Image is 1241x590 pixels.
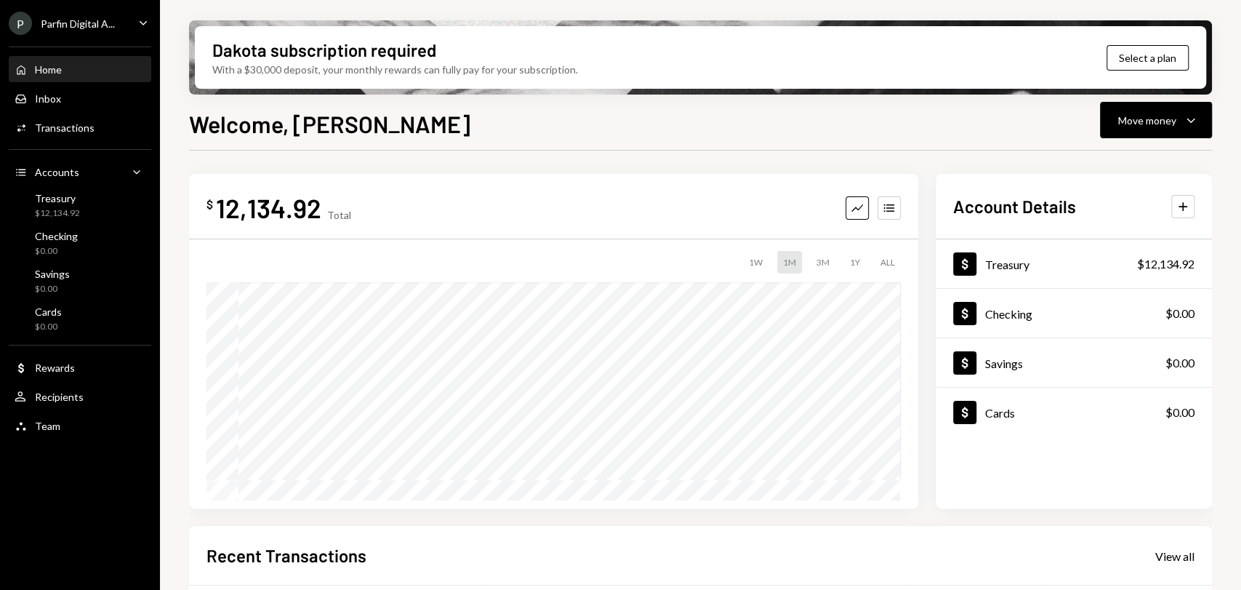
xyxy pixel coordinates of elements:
button: Select a plan [1107,45,1189,71]
a: Cards$0.00 [9,301,151,336]
div: $0.00 [35,321,62,333]
h1: Welcome, [PERSON_NAME] [189,109,470,138]
div: $0.00 [35,245,78,258]
a: Savings$0.00 [9,263,151,298]
a: Rewards [9,354,151,380]
a: View all [1155,548,1194,564]
div: Checking [35,230,78,242]
div: ALL [875,251,901,274]
a: Treasury$12,134.92 [9,188,151,223]
div: Savings [35,268,70,280]
div: Inbox [35,92,61,105]
a: Checking$0.00 [936,289,1212,338]
div: 1M [777,251,802,274]
div: $12,134.92 [35,207,80,220]
div: Treasury [35,192,80,204]
a: Savings$0.00 [936,338,1212,387]
div: Transactions [35,121,95,134]
a: Transactions [9,114,151,140]
a: Team [9,412,151,439]
a: Recipients [9,383,151,410]
div: Dakota subscription required [212,38,436,62]
div: Move money [1118,113,1176,128]
button: Move money [1100,102,1212,138]
a: Treasury$12,134.92 [936,239,1212,288]
div: With a $30,000 deposit, your monthly rewards can fully pay for your subscription. [212,62,578,77]
div: $0.00 [1165,354,1194,372]
div: $ [206,197,213,212]
div: View all [1155,549,1194,564]
div: $12,134.92 [1137,255,1194,273]
a: Home [9,56,151,82]
div: Recipients [35,391,84,403]
div: 1W [743,251,768,274]
h2: Account Details [953,194,1076,218]
div: Treasury [985,258,1029,271]
a: Accounts [9,159,151,185]
div: Accounts [35,166,79,178]
div: Cards [35,306,62,318]
div: 3M [811,251,835,274]
div: 12,134.92 [216,191,321,224]
div: Team [35,420,60,432]
a: Inbox [9,85,151,111]
h2: Recent Transactions [206,543,366,567]
a: Checking$0.00 [9,226,151,260]
div: P [9,12,32,35]
div: 1Y [844,251,866,274]
div: $0.00 [1165,404,1194,421]
a: Cards$0.00 [936,388,1212,436]
div: Home [35,63,62,76]
div: $0.00 [1165,305,1194,322]
div: Cards [985,406,1015,420]
div: Parfin Digital A... [41,17,115,30]
div: Rewards [35,362,75,374]
div: $0.00 [35,283,70,295]
div: Checking [985,307,1032,321]
div: Savings [985,356,1023,370]
div: Total [327,209,351,221]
